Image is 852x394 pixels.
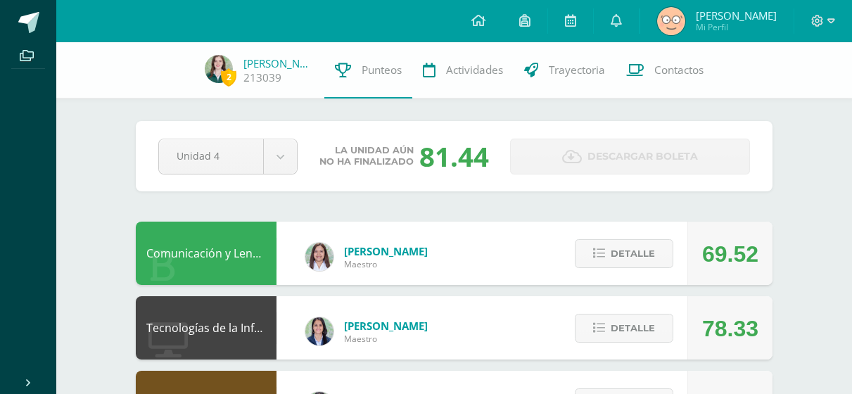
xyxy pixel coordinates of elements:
[587,139,698,174] span: Descargar boleta
[319,145,414,167] span: La unidad aún no ha finalizado
[419,138,489,174] div: 81.44
[514,42,616,99] a: Trayectoria
[243,70,281,85] a: 213039
[344,244,428,258] span: [PERSON_NAME]
[446,63,503,77] span: Actividades
[344,319,428,333] span: [PERSON_NAME]
[136,222,276,285] div: Comunicación y Lenguaje L3 Inglés 4
[305,317,333,345] img: 7489ccb779e23ff9f2c3e89c21f82ed0.png
[412,42,514,99] a: Actividades
[243,56,314,70] a: [PERSON_NAME]
[611,315,655,341] span: Detalle
[575,239,673,268] button: Detalle
[549,63,605,77] span: Trayectoria
[159,139,297,174] a: Unidad 4
[177,139,246,172] span: Unidad 4
[575,314,673,343] button: Detalle
[611,241,655,267] span: Detalle
[696,8,777,23] span: [PERSON_NAME]
[205,55,233,83] img: e4e3956b417e3d96c1391078964afbb7.png
[657,7,685,35] img: 72639ddbaeb481513917426665f4d019.png
[362,63,402,77] span: Punteos
[136,296,276,360] div: Tecnologías de la Información y la Comunicación 4
[344,333,428,345] span: Maestro
[305,243,333,271] img: acecb51a315cac2de2e3deefdb732c9f.png
[344,258,428,270] span: Maestro
[702,222,758,286] div: 69.52
[654,63,704,77] span: Contactos
[221,68,236,86] span: 2
[616,42,714,99] a: Contactos
[702,297,758,360] div: 78.33
[324,42,412,99] a: Punteos
[696,21,777,33] span: Mi Perfil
